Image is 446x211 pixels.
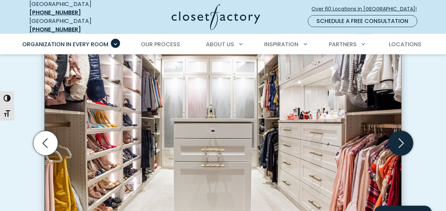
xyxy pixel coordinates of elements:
span: Organization in Every Room [23,40,109,48]
span: Partners [329,40,357,48]
button: Next slide [386,128,416,158]
div: [GEOGRAPHIC_DATA] [30,17,116,34]
img: Closet Factory Logo [172,4,260,30]
a: Schedule a Free Consultation [308,15,417,27]
a: Over 60 Locations in [GEOGRAPHIC_DATA]! [311,3,423,15]
span: About Us [206,40,234,48]
span: Locations [389,40,421,48]
button: Previous slide [30,128,61,158]
a: [PHONE_NUMBER] [30,8,81,17]
span: Inspiration [264,40,299,48]
nav: Primary Menu [18,35,429,54]
span: Our Process [141,40,180,48]
a: [PHONE_NUMBER] [30,25,81,34]
span: Over 60 Locations in [GEOGRAPHIC_DATA]! [312,5,423,13]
